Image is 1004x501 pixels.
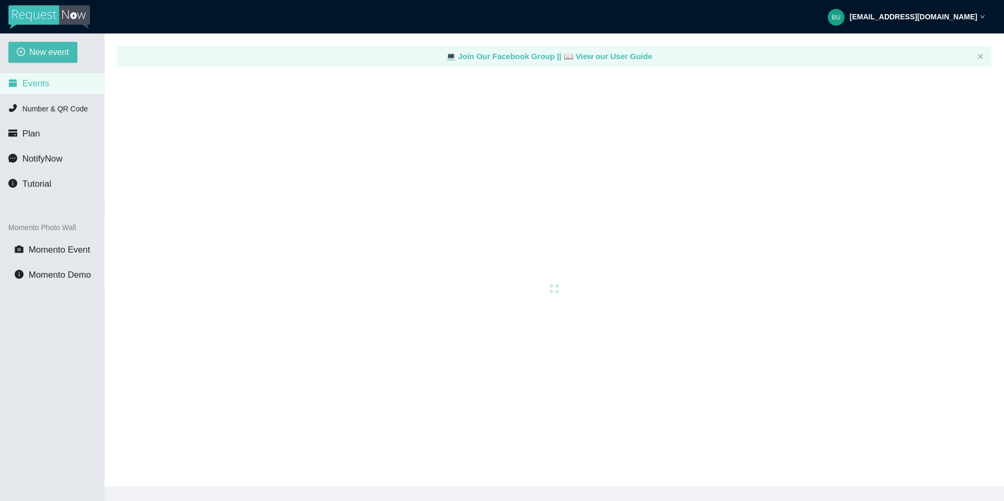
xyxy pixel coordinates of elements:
[29,45,69,59] span: New event
[22,179,51,189] span: Tutorial
[8,104,17,112] span: phone
[977,53,984,60] button: close
[17,48,25,58] span: plus-circle
[446,52,456,61] span: laptop
[446,52,564,61] a: laptop Join Our Facebook Group ||
[15,245,24,254] span: camera
[8,5,90,29] img: RequestNow
[8,42,77,63] button: plus-circleNew event
[22,78,49,88] span: Events
[22,154,62,164] span: NotifyNow
[22,105,88,113] span: Number & QR Code
[8,129,17,138] span: credit-card
[8,179,17,188] span: info-circle
[850,13,977,21] strong: [EMAIL_ADDRESS][DOMAIN_NAME]
[15,270,24,279] span: info-circle
[8,78,17,87] span: calendar
[29,270,91,280] span: Momento Demo
[980,14,985,19] span: down
[564,52,574,61] span: laptop
[828,9,845,26] img: 07662e4d09af7917c33746ef8cd57b33
[29,245,90,255] span: Momento Event
[564,52,653,61] a: laptop View our User Guide
[8,154,17,163] span: message
[22,129,40,139] span: Plan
